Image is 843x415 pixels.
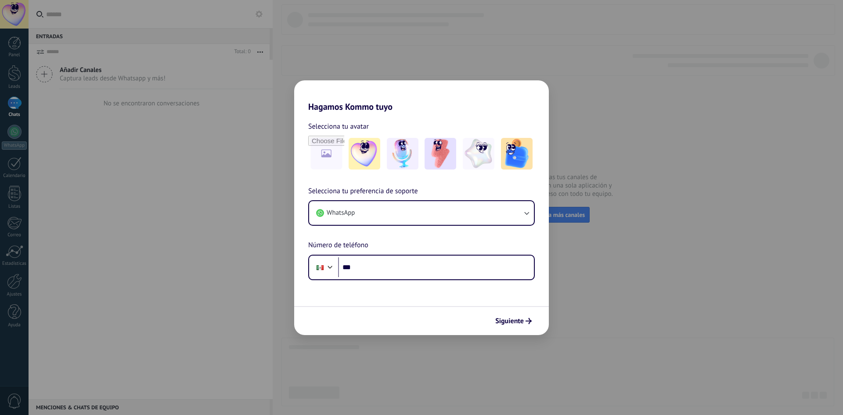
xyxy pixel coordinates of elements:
[495,318,524,324] span: Siguiente
[463,138,494,170] img: -4.jpeg
[501,138,533,170] img: -5.jpeg
[312,258,328,277] div: Mexico: + 52
[309,201,534,225] button: WhatsApp
[425,138,456,170] img: -3.jpeg
[327,209,355,217] span: WhatsApp
[491,314,536,328] button: Siguiente
[308,240,368,251] span: Número de teléfono
[308,186,418,197] span: Selecciona tu preferencia de soporte
[387,138,418,170] img: -2.jpeg
[308,121,369,132] span: Selecciona tu avatar
[294,80,549,112] h2: Hagamos Kommo tuyo
[349,138,380,170] img: -1.jpeg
